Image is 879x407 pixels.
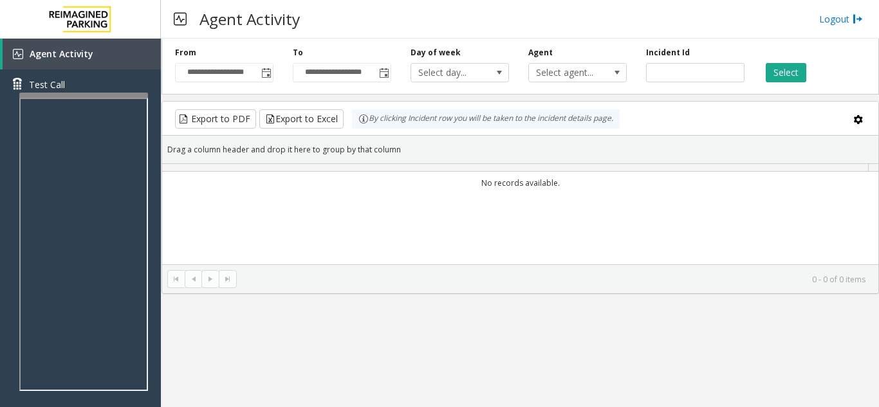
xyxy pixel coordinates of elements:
img: pageIcon [174,3,187,35]
img: 'icon' [13,49,23,59]
div: By clicking Incident row you will be taken to the incident details page. [352,109,620,129]
label: From [175,47,196,59]
span: NO DATA FOUND [528,63,627,82]
a: Agent Activity [3,39,161,69]
td: No records available. [162,172,878,194]
kendo-pager-info: 0 - 0 of 0 items [245,274,865,285]
span: Select agent... [529,64,607,82]
img: logout [853,12,863,26]
label: Day of week [411,47,461,59]
a: Logout [819,12,863,26]
span: Agent Activity [30,48,93,60]
label: To [293,47,303,59]
button: Export to Excel [259,109,344,129]
button: Export to PDF [175,109,256,129]
span: Toggle popup [376,64,391,82]
button: Select [766,63,806,82]
span: Select day... [411,64,489,82]
label: Agent [528,47,553,59]
h3: Agent Activity [193,3,306,35]
span: Toggle popup [259,64,273,82]
div: Data table [162,164,878,264]
img: infoIcon.svg [358,114,369,124]
label: Incident Id [646,47,690,59]
div: Drag a column header and drop it here to group by that column [162,138,878,161]
span: Test Call [29,78,65,91]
